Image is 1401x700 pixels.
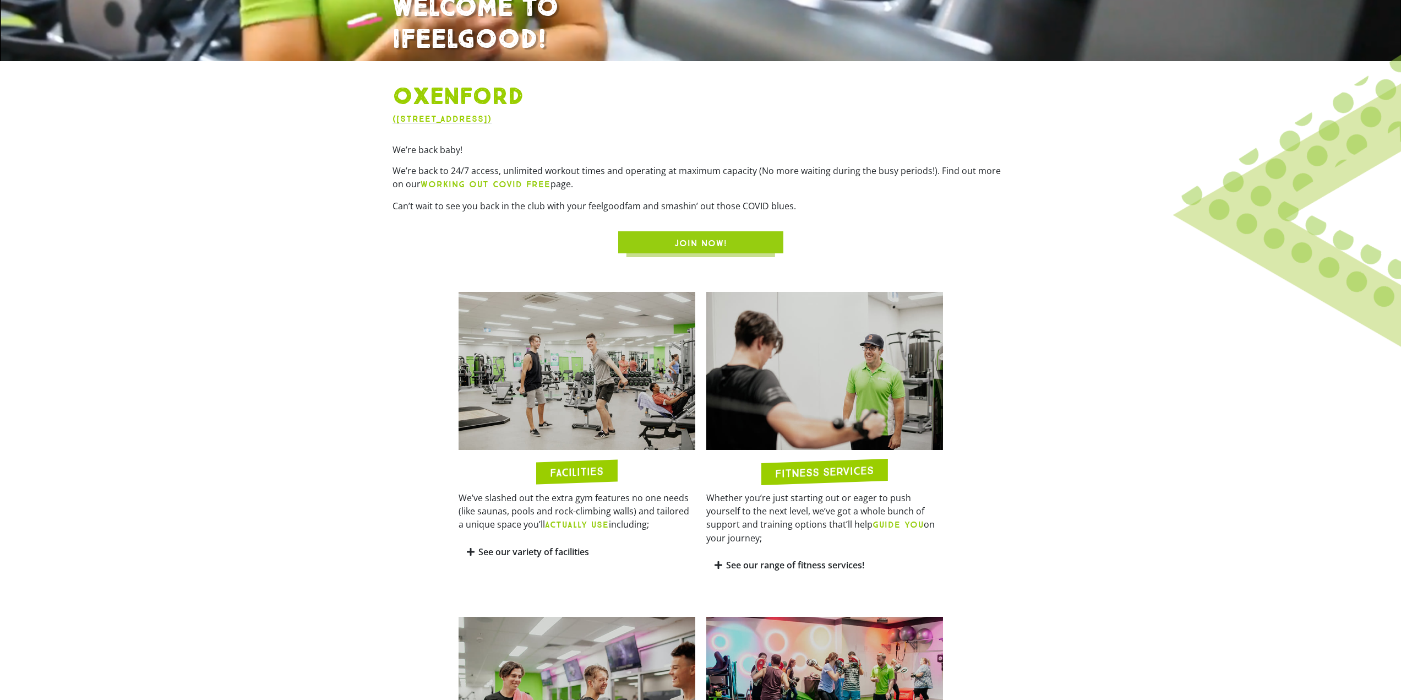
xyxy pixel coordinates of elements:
[726,559,864,571] a: See our range of fitness services!
[459,491,695,531] p: We’ve slashed out the extra gym features no one needs (like saunas, pools and rock-climbing walls...
[706,491,943,545] p: Whether you’re just starting out or eager to push yourself to the next level, we’ve got a whole b...
[478,546,589,558] a: See our variety of facilities
[393,113,492,124] a: ([STREET_ADDRESS])
[393,143,1009,156] p: We’re back baby!
[775,464,874,479] h2: FITNESS SERVICES
[421,179,550,189] b: WORKING OUT COVID FREE
[873,519,924,530] b: GUIDE YOU
[618,231,783,253] a: JOIN NOW!
[393,83,1009,112] h1: Oxenford
[421,178,550,190] a: WORKING OUT COVID FREE
[459,539,695,565] div: See our variety of facilities
[706,552,943,578] div: See our range of fitness services!
[545,519,609,530] b: ACTUALLY USE
[393,164,1009,191] p: We’re back to 24/7 access, unlimited workout times and operating at maximum capacity (No more wai...
[550,465,603,478] h2: FACILITIES
[393,199,1009,213] p: Can’t wait to see you back in the club with your feelgoodfam and smashin’ out those COVID blues.
[674,237,727,250] span: JOIN NOW!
